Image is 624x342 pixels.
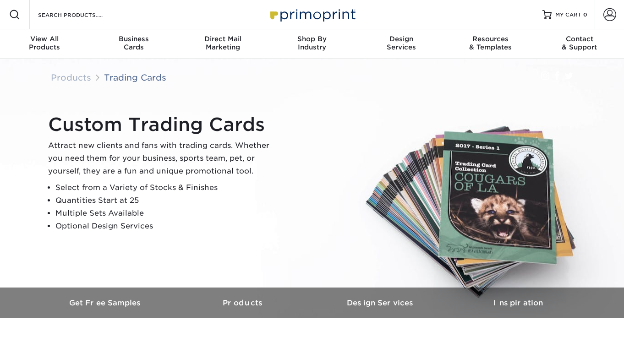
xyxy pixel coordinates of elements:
a: Contact& Support [535,29,624,59]
h3: Products [175,299,312,307]
div: & Templates [446,35,535,51]
li: Optional Design Services [55,220,277,233]
div: Marketing [178,35,268,51]
span: Direct Mail [178,35,268,43]
a: Design Services [312,288,449,318]
a: DesignServices [356,29,446,59]
div: Services [356,35,446,51]
span: Business [89,35,179,43]
a: BusinessCards [89,29,179,59]
div: Industry [268,35,357,51]
span: Resources [446,35,535,43]
img: Primoprint [266,5,358,24]
a: Inspiration [449,288,587,318]
li: Quantities Start at 25 [55,194,277,207]
li: Select from a Variety of Stocks & Finishes [55,181,277,194]
h3: Inspiration [449,299,587,307]
input: SEARCH PRODUCTS..... [37,9,126,20]
a: Products [175,288,312,318]
a: Trading Cards [104,72,166,82]
a: Shop ByIndustry [268,29,357,59]
a: Products [51,72,91,82]
p: Attract new clients and fans with trading cards. Whether you need them for your business, sports ... [48,139,277,178]
a: Get Free Samples [37,288,175,318]
h1: Custom Trading Cards [48,114,277,136]
li: Multiple Sets Available [55,207,277,220]
span: Contact [535,35,624,43]
span: Design [356,35,446,43]
a: Direct MailMarketing [178,29,268,59]
h3: Get Free Samples [37,299,175,307]
span: MY CART [555,11,581,19]
span: Shop By [268,35,357,43]
span: 0 [583,11,587,18]
h3: Design Services [312,299,449,307]
div: & Support [535,35,624,51]
a: Resources& Templates [446,29,535,59]
div: Cards [89,35,179,51]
